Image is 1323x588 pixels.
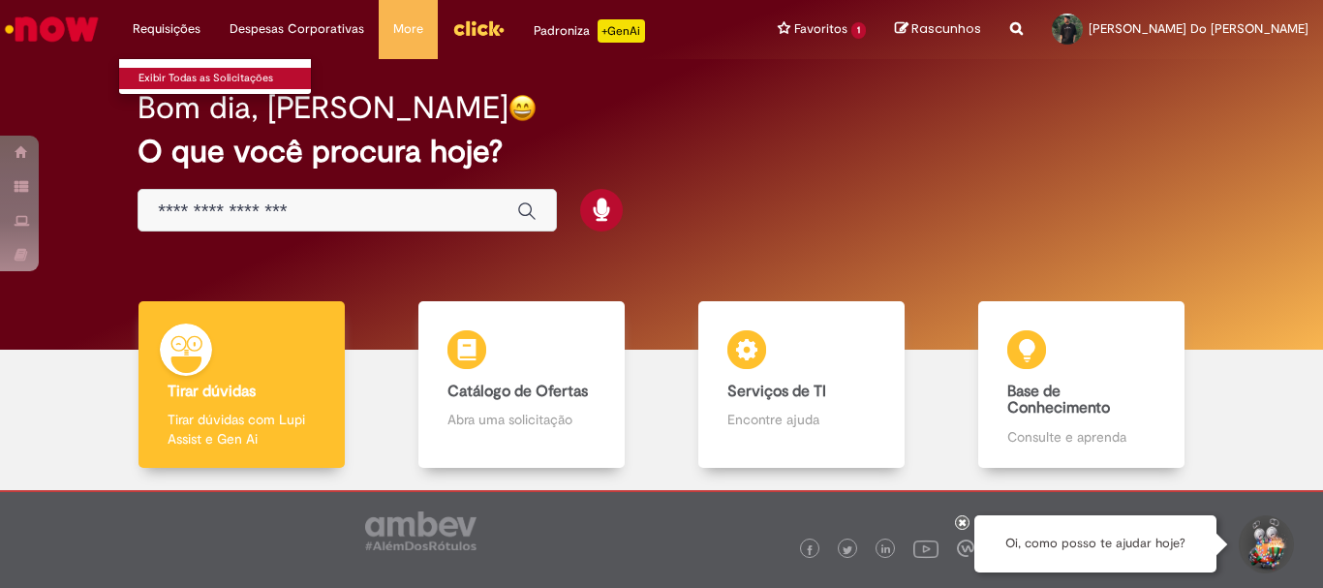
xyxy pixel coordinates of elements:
[119,68,332,89] a: Exibir Todas as Solicitações
[102,301,382,469] a: Tirar dúvidas Tirar dúvidas com Lupi Assist e Gen Ai
[895,20,981,39] a: Rascunhos
[913,536,938,561] img: logo_footer_youtube.png
[138,91,508,125] h2: Bom dia, [PERSON_NAME]
[2,10,102,48] img: ServiceNow
[452,14,505,43] img: click_logo_yellow_360x200.png
[661,301,941,469] a: Serviços de TI Encontre ajuda
[365,511,477,550] img: logo_footer_ambev_rotulo_gray.png
[230,19,364,39] span: Despesas Corporativas
[447,382,588,401] b: Catálogo de Ofertas
[393,19,423,39] span: More
[805,545,815,555] img: logo_footer_facebook.png
[168,410,315,449] p: Tirar dúvidas com Lupi Assist e Gen Ai
[382,301,661,469] a: Catálogo de Ofertas Abra uma solicitação
[974,515,1216,573] div: Oi, como posso te ajudar hoje?
[957,540,974,557] img: logo_footer_workplace.png
[727,410,875,429] p: Encontre ajuda
[881,544,891,556] img: logo_footer_linkedin.png
[508,94,537,122] img: happy-face.png
[138,135,1185,169] h2: O que você procura hoje?
[1236,515,1294,573] button: Iniciar Conversa de Suporte
[1007,382,1110,418] b: Base de Conhecimento
[168,382,256,401] b: Tirar dúvidas
[794,19,847,39] span: Favoritos
[534,19,645,43] div: Padroniza
[941,301,1221,469] a: Base de Conhecimento Consulte e aprenda
[727,382,826,401] b: Serviços de TI
[598,19,645,43] p: +GenAi
[911,19,981,38] span: Rascunhos
[851,22,866,39] span: 1
[1089,20,1308,37] span: [PERSON_NAME] Do [PERSON_NAME]
[133,19,200,39] span: Requisições
[447,410,595,429] p: Abra uma solicitação
[118,58,312,95] ul: Requisições
[843,545,852,555] img: logo_footer_twitter.png
[1007,427,1154,447] p: Consulte e aprenda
